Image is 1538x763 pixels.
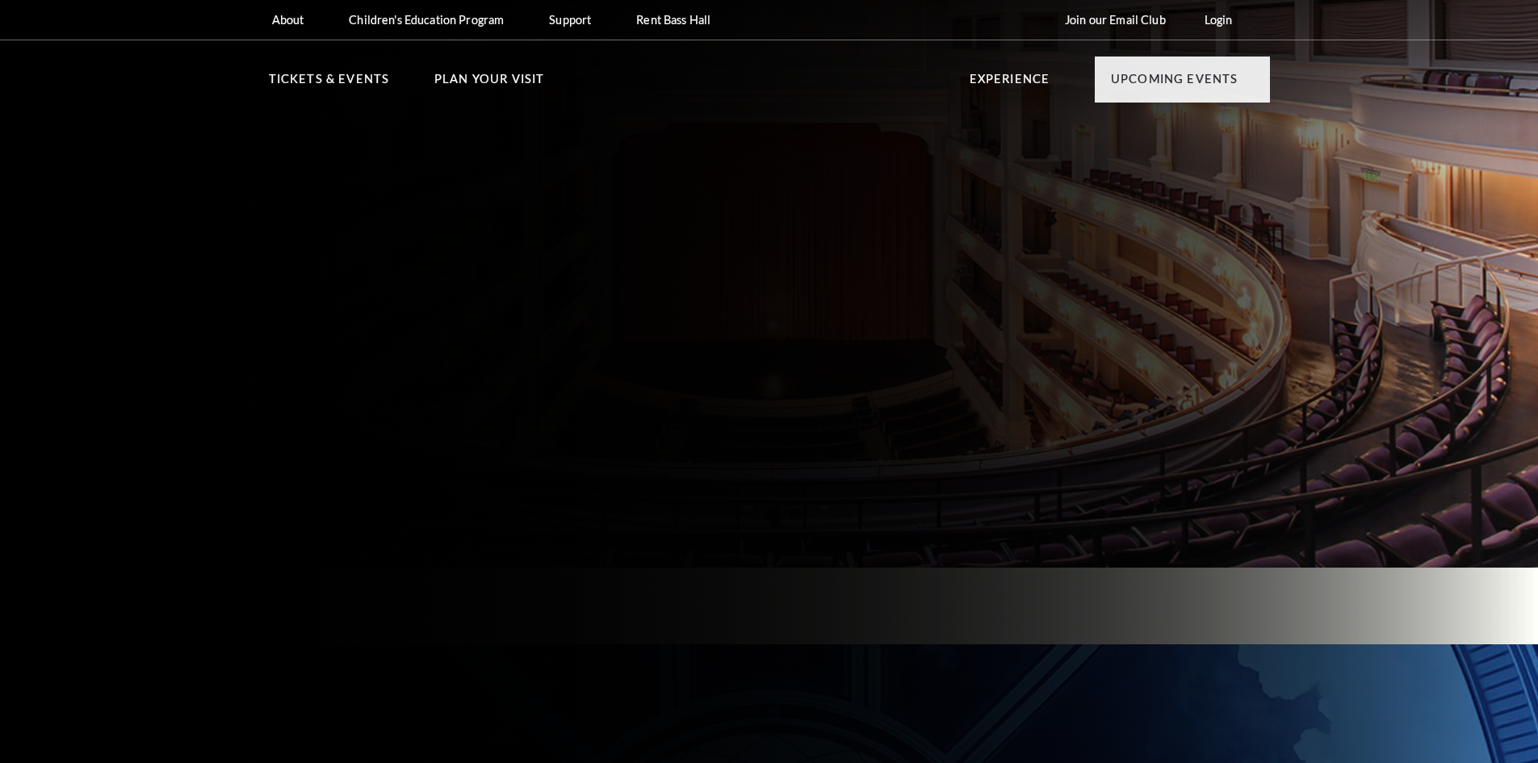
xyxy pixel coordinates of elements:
p: Experience [970,69,1050,99]
p: Children's Education Program [349,13,504,27]
p: Plan Your Visit [434,69,545,99]
p: Upcoming Events [1111,69,1238,99]
p: About [272,13,304,27]
p: Tickets & Events [269,69,390,99]
p: Rent Bass Hall [636,13,710,27]
p: Support [549,13,591,27]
